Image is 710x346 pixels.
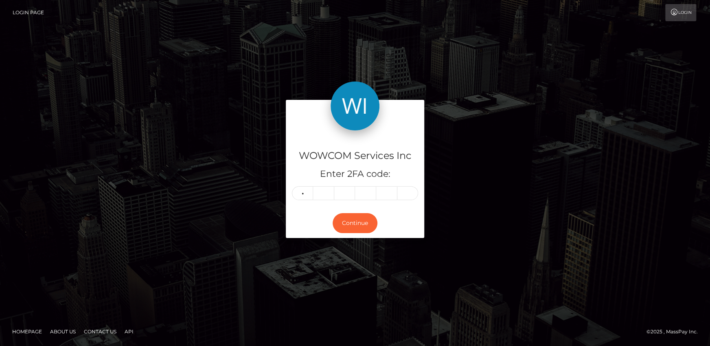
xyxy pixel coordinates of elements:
[81,325,120,338] a: Contact Us
[121,325,137,338] a: API
[13,4,44,21] a: Login Page
[47,325,79,338] a: About Us
[292,149,418,163] h4: WOWCOM Services Inc
[333,213,377,233] button: Continue
[292,168,418,181] h5: Enter 2FA code:
[331,82,379,130] img: WOWCOM Services Inc
[646,327,704,336] div: © 2025 , MassPay Inc.
[665,4,696,21] a: Login
[9,325,45,338] a: Homepage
